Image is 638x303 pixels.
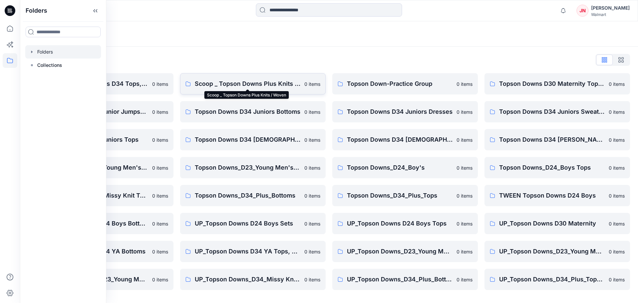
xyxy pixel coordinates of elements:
a: Topson Downs_D24_Boys Tops0 items [484,157,630,178]
a: UP_Topson Downs_D34_Missy Knit Tops0 items [180,269,326,290]
p: 0 items [152,136,168,143]
a: Topson Downs D34 [DEMOGRAPHIC_DATA] Woven Tops0 items [332,129,478,150]
p: TWEEN Topson Downs D24 Boys [499,191,605,200]
p: Topson Downs D34 [DEMOGRAPHIC_DATA] Dresses [195,135,300,144]
p: 0 items [457,80,473,87]
p: 0 items [304,248,320,255]
p: 0 items [304,80,320,87]
p: Topson Down-Practice Group [347,79,453,88]
p: 0 items [152,248,168,255]
p: 0 items [152,80,168,87]
a: Topson Downs D34 [PERSON_NAME]0 items [484,129,630,150]
a: Topson Downs_D24_Boy's0 items [332,157,478,178]
p: 0 items [152,192,168,199]
div: Walmart [591,12,630,17]
p: UP_Topson Downs D30 Maternity [499,219,605,228]
p: 0 items [609,108,625,115]
a: Topson Downs_D34_Plus_Tops0 items [332,185,478,206]
p: 0 items [609,276,625,283]
p: 0 items [152,276,168,283]
a: UP_Topson Downs D24 Boys Tops0 items [332,213,478,234]
a: Topson Downs D34 [DEMOGRAPHIC_DATA] Dresses0 items [180,129,326,150]
p: UP_Topson Downs D34 YA Tops, Dresses and Sets [195,247,300,256]
p: UP_Topson Downs_D23_Young Men's Outerwear [499,247,605,256]
p: Scoop _ Topson Downs Plus Knits / Woven [195,79,300,88]
p: UP_Topson Downs_D34_Plus_Tops Sweaters Dresses [499,275,605,284]
a: TWEEN Topson Downs D24 Boys0 items [484,185,630,206]
p: 0 items [457,136,473,143]
p: Topson Downs D30 Maternity Tops/Bottoms [499,79,605,88]
p: Topson Downs_D34_Plus_Tops [347,191,453,200]
p: Topson Downs D34 Juniors Sweaters [499,107,605,116]
p: 0 items [609,164,625,171]
p: Topson Downs D34 [DEMOGRAPHIC_DATA] Woven Tops [347,135,453,144]
div: JN [577,5,588,17]
p: 0 items [304,108,320,115]
p: 0 items [152,220,168,227]
p: Collections [37,61,62,69]
p: 0 items [609,80,625,87]
a: UP_Topson Downs D24 Boys Sets0 items [180,213,326,234]
p: 0 items [457,248,473,255]
a: UP_Topson Downs_D34_Plus_Bottoms0 items [332,269,478,290]
a: UP_Topson Downs D34 YA Tops, Dresses and Sets0 items [180,241,326,262]
p: Topson Downs D34 Juniors Bottoms [195,107,300,116]
a: UP_Topson Downs_D23_Young Men's Outerwear0 items [484,241,630,262]
p: Topson Downs D34 Juniors Dresses [347,107,453,116]
p: UP_Topson Downs D24 Boys Sets [195,219,300,228]
p: 0 items [152,164,168,171]
p: Topson Downs_D34_Plus_Bottoms [195,191,300,200]
p: Topson Downs_D24_Boys Tops [499,163,605,172]
p: Topson Downs_D24_Boy's [347,163,453,172]
p: UP_Topson Downs_D34_Plus_Bottoms [347,275,453,284]
a: Topson Downs_D23_Young Men's Tops0 items [180,157,326,178]
div: [PERSON_NAME] [591,4,630,12]
p: 0 items [457,276,473,283]
p: Topson Downs D34 [PERSON_NAME] [499,135,605,144]
p: 0 items [609,192,625,199]
a: Topson Downs D34 Juniors Bottoms0 items [180,101,326,122]
p: 0 items [609,136,625,143]
a: UP_Topson Downs D30 Maternity0 items [484,213,630,234]
a: Topson Downs_D34_Plus_Bottoms0 items [180,185,326,206]
p: 0 items [304,192,320,199]
a: Topson Downs D34 Juniors Sweaters0 items [484,101,630,122]
p: 0 items [457,192,473,199]
p: UP_Topson Downs_D23_Young Men's Bottoms [347,247,453,256]
p: UP_Topson Downs D24 Boys Tops [347,219,453,228]
a: UP_Topson Downs_D23_Young Men's Bottoms0 items [332,241,478,262]
p: 0 items [304,164,320,171]
p: 0 items [304,220,320,227]
a: Topson Down-Practice Group0 items [332,73,478,94]
p: 0 items [457,164,473,171]
a: Scoop _ Topson Downs Plus Knits / Woven0 items [180,73,326,94]
p: 0 items [304,276,320,283]
p: 0 items [609,248,625,255]
p: 0 items [304,136,320,143]
a: Topson Downs D30 Maternity Tops/Bottoms0 items [484,73,630,94]
a: Topson Downs D34 Juniors Dresses0 items [332,101,478,122]
p: UP_Topson Downs_D34_Missy Knit Tops [195,275,300,284]
p: Topson Downs_D23_Young Men's Tops [195,163,300,172]
a: UP_Topson Downs_D34_Plus_Tops Sweaters Dresses0 items [484,269,630,290]
p: 0 items [457,220,473,227]
p: 0 items [609,220,625,227]
p: 0 items [457,108,473,115]
p: 0 items [152,108,168,115]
